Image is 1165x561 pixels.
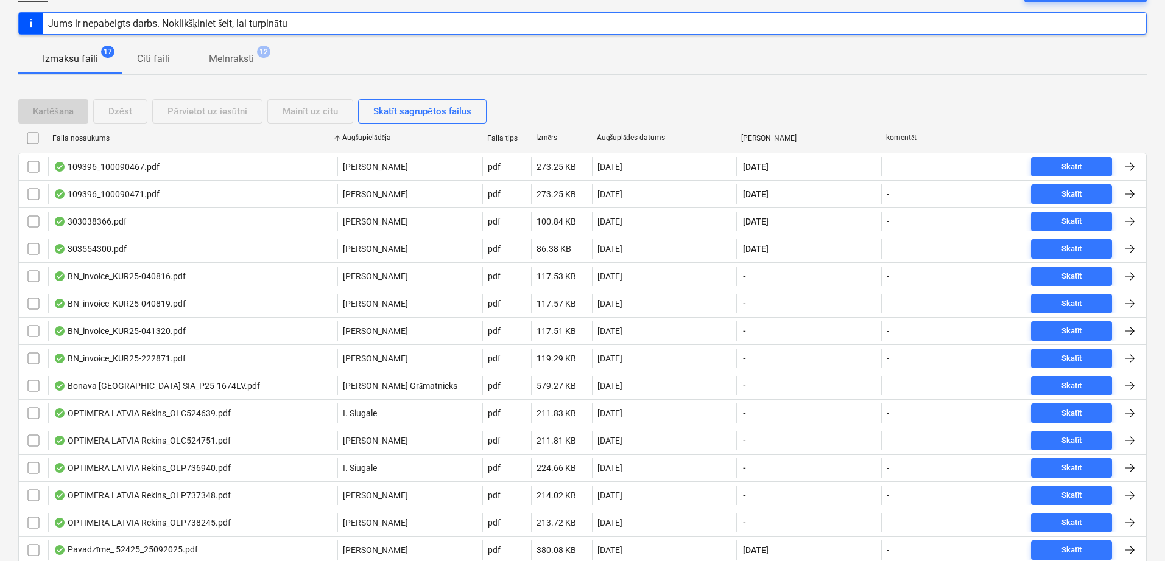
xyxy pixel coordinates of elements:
[1031,212,1112,231] button: Skatīt
[742,215,770,228] span: [DATE]
[1061,379,1082,393] div: Skatīt
[597,545,622,555] div: [DATE]
[343,188,408,200] p: [PERSON_NAME]
[343,489,408,501] p: [PERSON_NAME]
[488,244,501,254] div: pdf
[54,271,186,281] div: BN_invoice_KUR25-040816.pdf
[537,271,576,281] div: 117.53 KB
[1031,294,1112,313] button: Skatīt
[537,162,576,172] div: 273.25 KB
[742,243,770,255] span: [DATE]
[1061,516,1082,530] div: Skatīt
[597,271,622,281] div: [DATE]
[887,381,889,391] div: -
[488,408,501,418] div: pdf
[1031,540,1112,560] button: Skatīt
[1061,187,1082,201] div: Skatīt
[257,46,270,58] span: 12
[488,189,501,199] div: pdf
[54,299,186,308] div: BN_invoice_KUR25-040819.pdf
[742,188,770,200] span: [DATE]
[537,490,576,500] div: 214.02 KB
[343,298,408,310] p: [PERSON_NAME]
[1031,239,1112,259] button: Skatīt
[1031,431,1112,450] button: Skatīt
[1031,403,1112,423] button: Skatīt
[54,408,66,418] div: OCR pabeigts
[488,463,501,473] div: pdf
[537,217,576,226] div: 100.84 KB
[742,380,747,392] span: -
[597,162,622,172] div: [DATE]
[887,299,889,308] div: -
[537,299,576,308] div: 117.57 KB
[1031,267,1112,286] button: Skatīt
[343,161,408,173] p: [PERSON_NAME]
[54,244,127,254] div: 303554300.pdf
[1061,242,1082,256] div: Skatīt
[887,244,889,254] div: -
[742,489,747,501] span: -
[54,299,66,308] div: OCR pabeigts
[537,408,576,418] div: 211.83 KB
[597,354,622,363] div: [DATE]
[537,354,576,363] div: 119.29 KB
[488,217,501,226] div: pdf
[742,325,747,337] span: -
[54,217,66,226] div: OCR pabeigts
[54,354,186,363] div: BN_invoice_KUR25-222871.pdf
[343,434,408,447] p: [PERSON_NAME]
[1061,297,1082,311] div: Skatīt
[1031,321,1112,341] button: Skatīt
[101,46,114,58] span: 17
[1031,376,1112,395] button: Skatīt
[1104,503,1165,561] iframe: Chat Widget
[54,490,66,500] div: OCR pabeigts
[487,134,526,142] div: Faila tips
[597,436,622,445] div: [DATE]
[54,436,66,445] div: OCR pabeigts
[488,354,501,363] div: pdf
[488,326,501,336] div: pdf
[1061,434,1082,448] div: Skatīt
[488,490,501,500] div: pdf
[887,545,889,555] div: -
[54,545,66,555] div: OCR pabeigts
[54,436,231,445] div: OPTIMERA LATVIA Rekins_OLC524751.pdf
[54,463,231,473] div: OPTIMERA LATVIA Rekins_OLP736940.pdf
[887,326,889,336] div: -
[1031,458,1112,478] button: Skatīt
[537,381,576,391] div: 579.27 KB
[1061,215,1082,229] div: Skatīt
[537,189,576,199] div: 273.25 KB
[887,518,889,528] div: -
[54,381,260,391] div: Bonava [GEOGRAPHIC_DATA] SIA_P25-1674LV.pdf
[1061,543,1082,557] div: Skatīt
[742,462,747,474] span: -
[54,217,127,226] div: 303038366.pdf
[597,189,622,199] div: [DATE]
[537,463,576,473] div: 224.66 KB
[52,134,333,142] div: Faila nosaukums
[887,408,889,418] div: -
[54,463,66,473] div: OCR pabeigts
[1061,324,1082,338] div: Skatīt
[343,407,377,419] p: I. Siugale
[887,189,889,199] div: -
[54,518,231,528] div: OPTIMERA LATVIA Rekins_OLP738245.pdf
[597,326,622,336] div: [DATE]
[54,326,186,336] div: BN_invoice_KUR25-041320.pdf
[741,134,876,142] div: [PERSON_NAME]
[54,326,66,336] div: OCR pabeigts
[597,518,622,528] div: [DATE]
[597,463,622,473] div: [DATE]
[343,270,408,282] p: [PERSON_NAME]
[742,517,747,529] span: -
[1061,160,1082,174] div: Skatīt
[742,544,770,556] span: [DATE]
[343,544,408,556] p: [PERSON_NAME]
[1031,184,1112,204] button: Skatīt
[54,162,66,172] div: OCR pabeigts
[597,299,622,308] div: [DATE]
